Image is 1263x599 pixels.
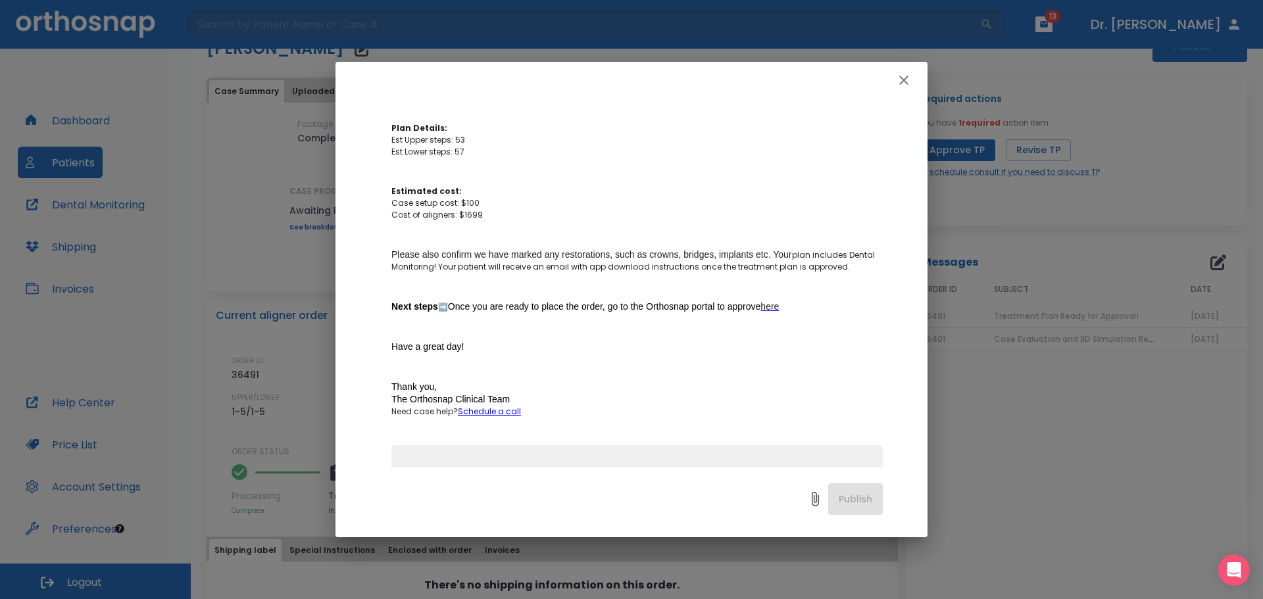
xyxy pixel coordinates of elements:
[391,185,883,221] p: Case setup cost: $100 Cost of aligners: $1699
[391,249,792,260] span: Please also confirm we have marked any restorations, such as crowns, bridges, implants etc. Your
[391,249,883,273] p: plan includes Dental Monitoring! Your patient will receive an email with app download instruction...
[1218,554,1250,586] div: Open Intercom Messenger
[391,122,883,158] p: Est Upper steps: 53 Est Lower steps: 57
[448,301,761,312] span: Once you are ready to place the order, go to the Orthosnap portal to approve
[391,381,437,392] span: Thank you,
[391,122,447,133] strong: Plan Details:
[438,302,448,312] span: ➡️
[391,301,438,312] strong: Next steps
[760,301,779,312] a: here
[391,394,510,404] span: The Orthosnap Clinical Team
[391,381,883,418] p: Need case help?
[391,341,464,352] span: Have a great day!
[458,406,521,417] a: Schedule a call
[391,185,462,197] strong: Estimated cost:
